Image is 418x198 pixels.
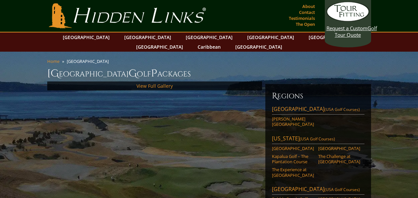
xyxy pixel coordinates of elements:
a: [GEOGRAPHIC_DATA] [305,32,359,42]
span: (USA Golf Courses) [324,187,360,192]
a: [GEOGRAPHIC_DATA] [59,32,113,42]
a: [GEOGRAPHIC_DATA] [272,146,314,151]
a: The Open [294,20,317,29]
h1: [GEOGRAPHIC_DATA] olf ackages [47,67,371,80]
a: Testimonials [287,14,317,23]
a: Request a CustomGolf Tour Quote [326,2,369,38]
a: About [301,2,317,11]
a: [GEOGRAPHIC_DATA](USA Golf Courses) [272,185,364,195]
a: [GEOGRAPHIC_DATA] [121,32,174,42]
span: Request a Custom [326,25,367,31]
span: (USA Golf Courses) [300,136,335,142]
a: [US_STATE](USA Golf Courses) [272,135,364,144]
a: Caribbean [194,42,224,52]
li: [GEOGRAPHIC_DATA] [67,58,111,64]
a: [PERSON_NAME][GEOGRAPHIC_DATA] [272,116,314,127]
span: (USA Golf Courses) [324,107,360,112]
a: [GEOGRAPHIC_DATA] [133,42,186,52]
a: [GEOGRAPHIC_DATA](USA Golf Courses) [272,105,364,115]
h6: Regions [272,91,364,101]
a: Kapalua Golf – The Plantation Course [272,154,314,165]
a: [GEOGRAPHIC_DATA] [318,146,360,151]
a: View Full Gallery [136,83,173,89]
span: P [151,67,157,80]
a: The Challenge at [GEOGRAPHIC_DATA] [318,154,360,165]
a: Contact [297,8,317,17]
a: [GEOGRAPHIC_DATA] [244,32,297,42]
a: [GEOGRAPHIC_DATA] [182,32,236,42]
a: Home [47,58,59,64]
a: [GEOGRAPHIC_DATA] [232,42,285,52]
span: G [129,67,137,80]
a: The Experience at [GEOGRAPHIC_DATA] [272,167,314,178]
